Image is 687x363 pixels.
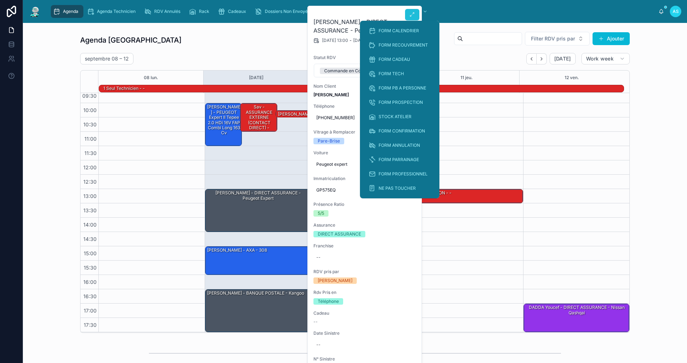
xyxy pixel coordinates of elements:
[187,5,214,18] a: Rack
[313,243,416,249] span: Franchise
[206,290,305,296] div: [PERSON_NAME] - BANQUE POSTALE - kangoo
[554,55,571,62] span: [DATE]
[316,161,414,167] span: Peugeot expert
[586,55,614,62] span: Work week
[240,103,277,131] div: sav - ASSURANCE EXTERNE (CONTACT DIRECT) - zafira
[313,103,416,109] span: Téléphone
[364,168,435,180] a: FORM PROFESSIONNEL
[206,104,242,136] div: [PERSON_NAME] - PEUGEOT Expert II Tepee 2.0 HDi 16V FAP Combi long 163 cv
[353,38,379,43] span: [DATE] 14:30
[313,18,416,35] h2: [PERSON_NAME] - DIRECT ASSURANCE - Peugeot expert
[379,85,426,91] span: FORM PB A PERSONNE
[276,111,311,118] div: [PERSON_NAME] - Jeep Renegade
[565,71,579,85] div: 12 ven.
[379,71,404,77] span: FORM TECH
[379,142,420,148] span: FORM ANNULATION
[82,121,98,127] span: 10:30
[316,115,414,121] span: [PHONE_NUMBER]
[82,164,98,170] span: 12:00
[379,42,428,48] span: FORM RECOUVREMENT
[205,247,311,275] div: [PERSON_NAME] - AXA - 308
[318,138,340,144] div: Pare-Brise
[379,185,416,191] span: NE PAS TOUCHER
[524,304,629,332] div: DADDA Youcef - DIRECT ASSURANCE - Nissan qashqai
[82,279,98,285] span: 16:00
[253,5,315,18] a: Dossiers Non Envoyés
[318,210,324,217] div: 5/5
[85,5,141,18] a: Agenda Technicien
[313,202,416,207] span: Présence Ratio
[82,193,98,199] span: 13:00
[537,53,547,64] button: Next
[364,153,435,166] a: FORM PARRAINAGE
[199,9,209,14] span: Rack
[364,39,435,52] a: FORM RECOUVREMENT
[82,107,98,113] span: 10:00
[313,176,416,181] span: Immatriculation
[318,277,352,284] div: [PERSON_NAME]
[379,28,419,34] span: FORM CALENDRIER
[205,103,242,146] div: [PERSON_NAME] - PEUGEOT Expert II Tepee 2.0 HDi 16V FAP Combi long 163 cv
[318,298,339,305] div: Téléphone
[51,5,83,18] a: Agenda
[364,67,435,80] a: FORM TECH
[313,356,416,362] span: N° Sinistre
[379,57,410,62] span: FORM CADEAU
[81,93,98,99] span: 09:30
[379,128,425,134] span: FORM CONFIRMATION
[216,5,251,18] a: Cadeaux
[313,319,318,325] span: --
[205,189,311,232] div: [PERSON_NAME] - DIRECT ASSURANCE - Peugeot expert
[531,35,575,42] span: Filter RDV pris par
[83,136,98,142] span: 11:00
[525,32,590,45] button: Select Button
[206,247,268,253] div: [PERSON_NAME] - AXA - 308
[82,322,98,328] span: 17:30
[313,92,349,97] strong: [PERSON_NAME]
[324,68,367,74] div: Commande en Cours
[322,38,348,43] span: [DATE] 13:00
[593,32,630,45] button: Ajouter
[461,71,473,85] button: 11 jeu.
[313,330,416,336] span: Date Sinistre
[82,308,98,314] span: 17:00
[316,5,357,18] a: Assurances
[525,304,629,316] div: DADDA Youcef - DIRECT ASSURANCE - Nissan qashqai
[228,9,246,14] span: Cadeaux
[265,9,310,14] span: Dossiers Non Envoyés
[313,150,416,156] span: Voiture
[364,110,435,123] a: STOCK ATELIER
[364,139,435,152] a: FORM ANNULATION
[277,111,310,128] div: [PERSON_NAME] - Jeep Renegade
[82,250,98,256] span: 15:00
[313,83,416,89] span: Nom Client
[367,5,431,18] a: NE PAS TOUCHER
[313,290,416,295] span: Rdv Pris en
[364,53,435,66] a: FORM CADEAU
[82,293,98,299] span: 16:30
[581,53,630,64] button: Work week
[63,9,78,14] span: Agenda
[318,231,361,237] div: DIRECT ASSURANCE
[316,187,414,193] span: GP575EQ
[103,85,146,92] div: 1 seul technicien - -
[313,310,416,316] span: Cadeau
[83,150,98,156] span: 11:30
[144,71,158,85] button: 08 lun.
[364,125,435,137] a: FORM CONFIRMATION
[379,100,423,105] span: FORM PROSPECTION
[418,189,523,203] div: 🕒 RÉUNION - -
[80,35,181,45] h1: Agenda [GEOGRAPHIC_DATA]
[364,96,435,109] a: FORM PROSPECTION
[364,82,435,95] a: FORM PB A PERSONNE
[673,9,679,14] span: AS
[249,71,263,85] button: [DATE]
[82,222,98,228] span: 14:00
[313,129,416,135] span: Vitrage à Remplacer
[82,207,98,213] span: 13:30
[206,190,310,202] div: [PERSON_NAME] - DIRECT ASSURANCE - Peugeot expert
